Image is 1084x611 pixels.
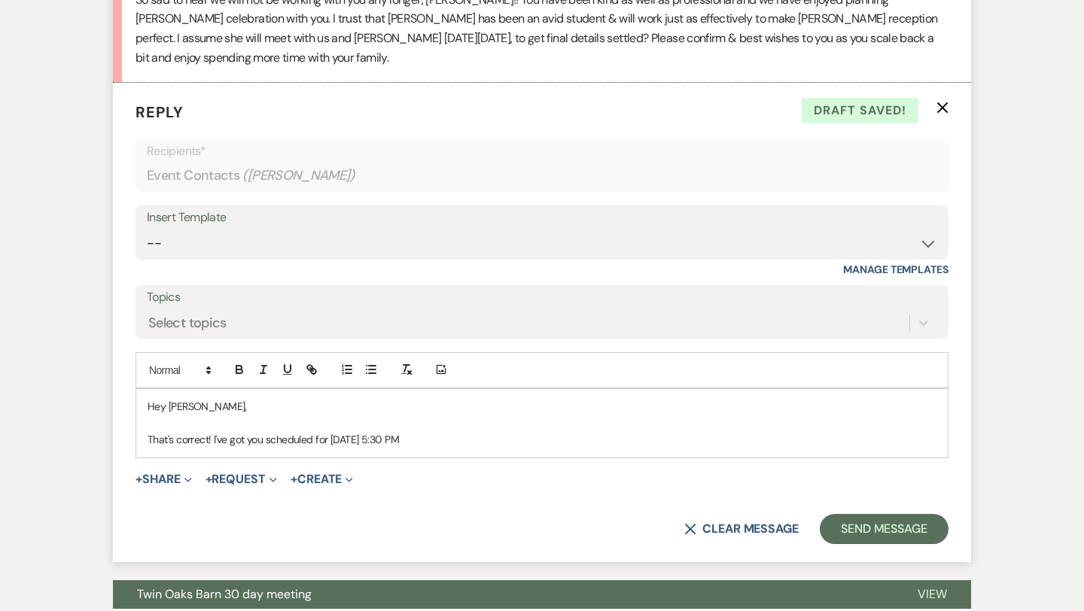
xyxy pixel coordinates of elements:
button: Send Message [820,514,948,544]
span: + [135,473,142,485]
span: ( [PERSON_NAME] ) [242,166,355,186]
p: That's correct! I've got you scheduled for [DATE] 5:30 PM [148,431,936,448]
label: Topics [147,287,937,309]
span: Draft saved! [802,98,918,123]
button: Share [135,473,192,485]
button: Twin Oaks Barn 30 day meeting [113,580,894,609]
span: + [206,473,212,485]
span: + [291,473,297,485]
span: View [918,586,947,602]
span: Twin Oaks Barn 30 day meeting [137,586,312,602]
p: Recipients* [147,141,937,161]
span: Reply [135,102,184,122]
button: View [894,580,971,609]
div: Select topics [148,312,227,333]
p: Hey [PERSON_NAME], [148,398,936,415]
div: Insert Template [147,207,937,229]
button: Request [206,473,277,485]
button: Create [291,473,353,485]
a: Manage Templates [843,263,948,276]
button: Clear message [684,523,799,535]
div: Event Contacts [147,161,937,190]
